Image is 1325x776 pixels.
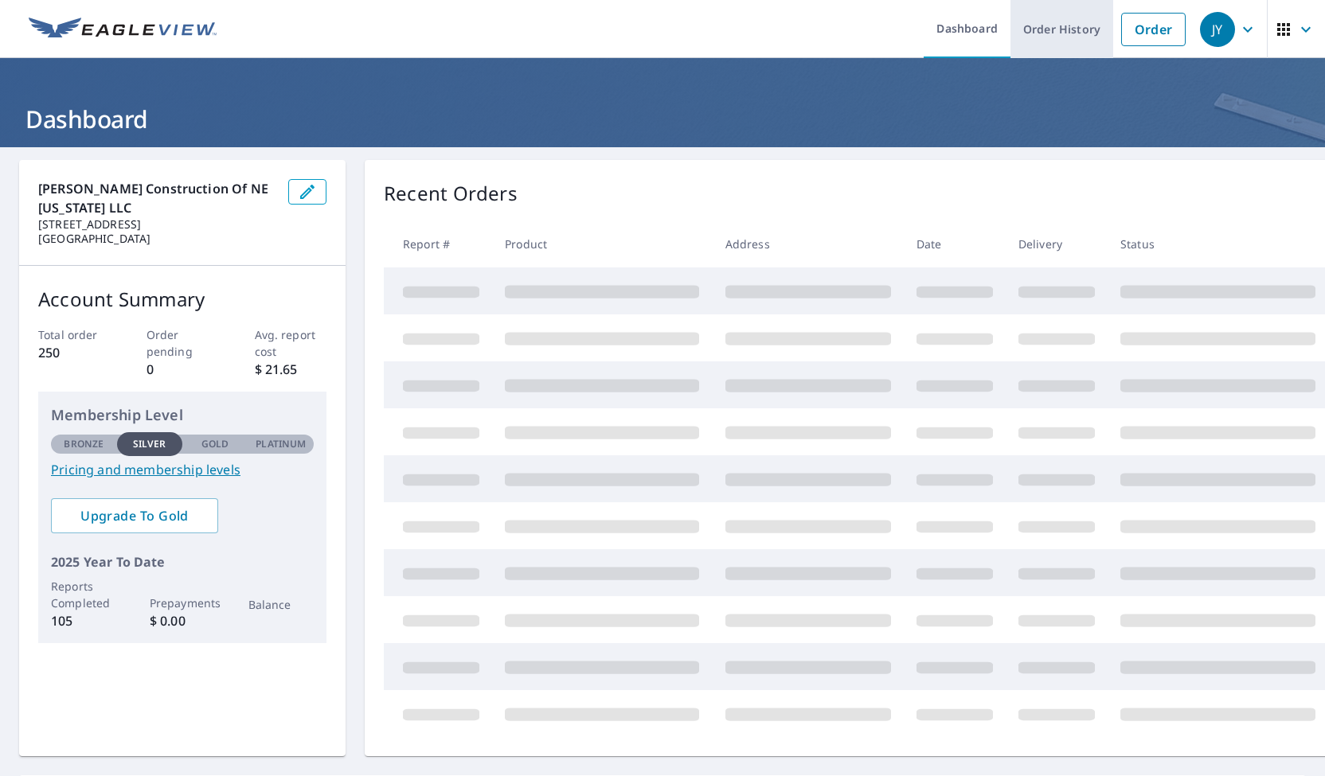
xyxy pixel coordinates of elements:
[51,498,218,533] a: Upgrade To Gold
[713,220,904,267] th: Address
[384,179,518,208] p: Recent Orders
[38,217,276,232] p: [STREET_ADDRESS]
[147,326,219,360] p: Order pending
[38,179,276,217] p: [PERSON_NAME] Construction of NE [US_STATE] LLC
[201,437,229,451] p: Gold
[51,404,314,426] p: Membership Level
[51,460,314,479] a: Pricing and membership levels
[255,360,327,379] p: $ 21.65
[19,103,1306,135] h1: Dashboard
[38,232,276,246] p: [GEOGRAPHIC_DATA]
[64,437,104,451] p: Bronze
[150,595,216,611] p: Prepayments
[51,611,117,630] p: 105
[255,326,327,360] p: Avg. report cost
[150,611,216,630] p: $ 0.00
[248,596,315,613] p: Balance
[133,437,166,451] p: Silver
[147,360,219,379] p: 0
[1121,13,1186,46] a: Order
[1200,12,1235,47] div: JY
[29,18,217,41] img: EV Logo
[256,437,306,451] p: Platinum
[38,285,326,314] p: Account Summary
[38,343,111,362] p: 250
[904,220,1006,267] th: Date
[492,220,712,267] th: Product
[384,220,492,267] th: Report #
[38,326,111,343] p: Total order
[51,578,117,611] p: Reports Completed
[1006,220,1108,267] th: Delivery
[51,552,314,571] p: 2025 Year To Date
[64,507,205,524] span: Upgrade To Gold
